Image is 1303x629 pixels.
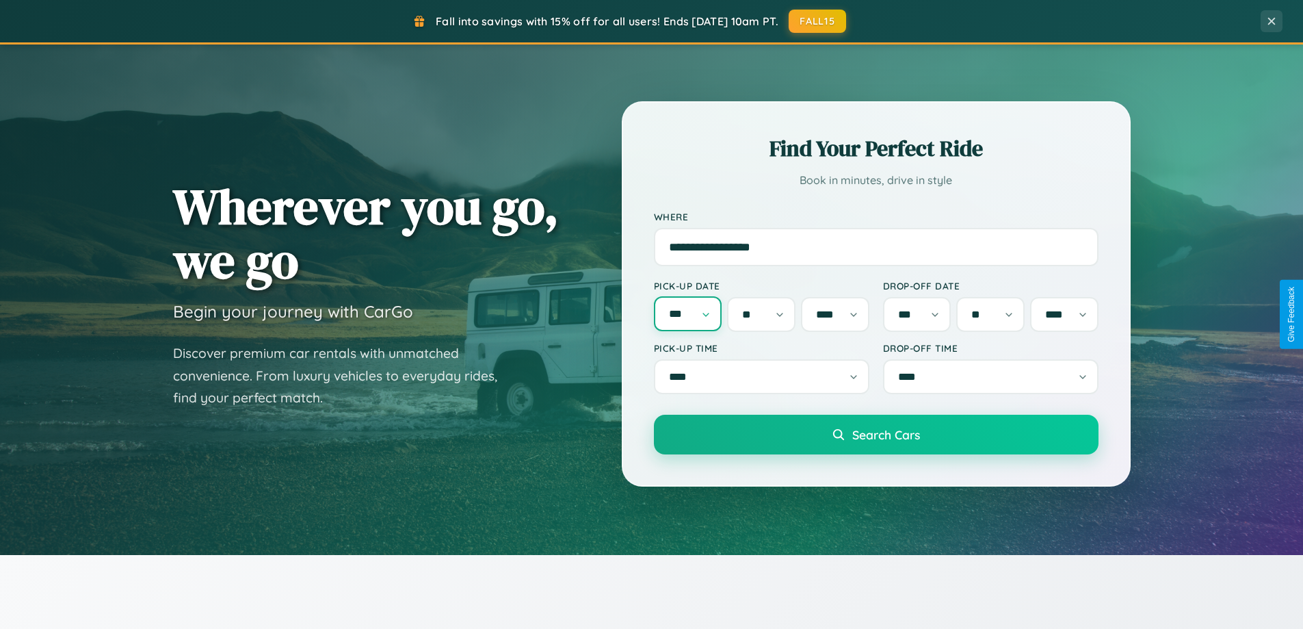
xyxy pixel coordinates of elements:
[654,415,1098,454] button: Search Cars
[1287,287,1296,342] div: Give Feedback
[789,10,846,33] button: FALL15
[173,301,413,322] h3: Begin your journey with CarGo
[654,170,1098,190] p: Book in minutes, drive in style
[436,14,778,28] span: Fall into savings with 15% off for all users! Ends [DATE] 10am PT.
[883,280,1098,292] label: Drop-off Date
[654,342,869,354] label: Pick-up Time
[654,211,1098,222] label: Where
[883,342,1098,354] label: Drop-off Time
[654,280,869,292] label: Pick-up Date
[173,342,515,409] p: Discover premium car rentals with unmatched convenience. From luxury vehicles to everyday rides, ...
[852,427,920,442] span: Search Cars
[654,133,1098,164] h2: Find Your Perfect Ride
[173,179,559,287] h1: Wherever you go, we go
